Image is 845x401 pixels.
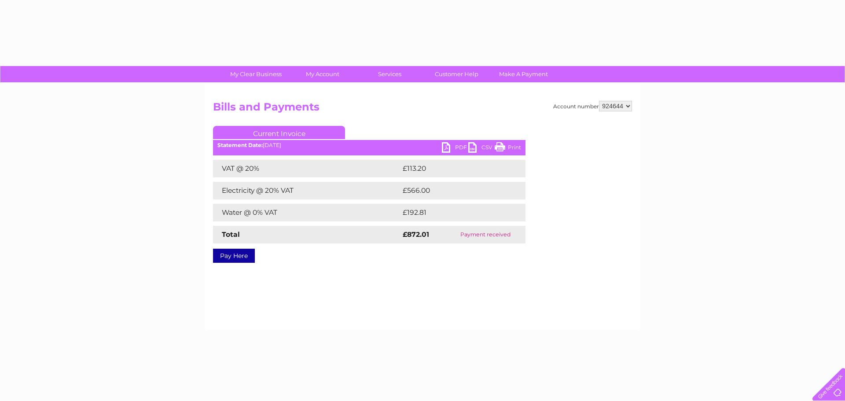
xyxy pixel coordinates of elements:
td: VAT @ 20% [213,160,400,177]
td: £113.20 [400,160,508,177]
a: Services [353,66,426,82]
td: Electricity @ 20% VAT [213,182,400,199]
a: My Clear Business [220,66,292,82]
a: Customer Help [420,66,493,82]
strong: Total [222,230,240,239]
td: £566.00 [400,182,510,199]
td: Payment received [445,226,525,243]
a: Pay Here [213,249,255,263]
a: Print [495,142,521,155]
a: CSV [468,142,495,155]
td: £192.81 [400,204,509,221]
a: Current Invoice [213,126,345,139]
div: [DATE] [213,142,525,148]
h2: Bills and Payments [213,101,632,118]
b: Statement Date: [217,142,263,148]
td: Water @ 0% VAT [213,204,400,221]
a: My Account [287,66,359,82]
strong: £872.01 [403,230,429,239]
div: Account number [553,101,632,111]
a: PDF [442,142,468,155]
a: Make A Payment [487,66,560,82]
